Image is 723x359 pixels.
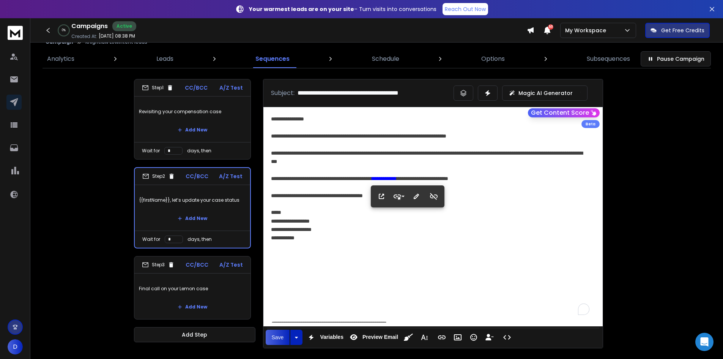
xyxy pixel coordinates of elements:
a: Leads [152,50,178,68]
p: CC/BCC [186,172,208,180]
h1: Campaigns [71,22,108,31]
p: Leads [156,54,173,63]
span: 50 [548,24,553,30]
div: Step 1 [142,84,173,91]
p: Magic AI Generator [518,89,573,97]
button: Add Step [134,327,255,342]
a: Reach Out Now [443,3,488,15]
p: A/Z Test [219,84,243,92]
button: Variables [304,330,345,345]
button: Pause Campaign [641,51,711,66]
div: Step 2 [142,173,175,180]
button: Add New [172,122,213,138]
a: Analytics [43,50,79,68]
p: Sequences [255,54,290,63]
button: Emoticons [466,330,481,345]
a: Options [477,50,509,68]
p: Created At: [71,33,97,40]
p: Get Free Credits [661,27,704,34]
span: Variables [318,334,345,340]
strong: Your warmest leads are on your site [249,5,354,13]
button: Get Content Score [528,108,600,117]
p: Reach Out Now [445,5,486,13]
button: Insert Link (Ctrl+K) [435,330,449,345]
button: D [8,339,23,354]
span: Preview Email [361,334,400,340]
p: {{firstName}}, let’s update your case status [139,190,246,211]
p: Wait for [142,236,160,242]
div: Open Intercom Messenger [695,333,714,351]
p: Options [481,54,505,63]
button: Magic AI Generator [502,85,588,101]
button: Insert Unsubscribe Link [482,330,497,345]
p: Revisiting your compensation case [139,101,246,122]
a: Subsequences [582,50,635,68]
button: Clean HTML [401,330,416,345]
p: CC/BCC [185,84,208,92]
a: Schedule [367,50,404,68]
p: – Turn visits into conversations [249,5,436,13]
p: A/Z Test [219,261,243,269]
p: Schedule [372,54,399,63]
p: days, then [187,148,211,154]
p: My Workspace [565,27,609,34]
button: Code View [500,330,514,345]
div: To enrich screen reader interactions, please activate Accessibility in Grammarly extension settings [263,107,603,323]
div: Beta [581,120,600,128]
img: logo [8,26,23,40]
p: Subsequences [587,54,630,63]
button: More Text [417,330,432,345]
li: Step2CC/BCCA/Z Test{{firstName}}, let’s update your case statusAdd NewWait fordays, then [134,167,251,248]
button: Add New [172,211,213,226]
button: Add New [172,299,213,315]
button: Unlink [427,189,441,204]
button: Insert Image (Ctrl+P) [450,330,465,345]
p: A/Z Test [219,172,243,180]
p: Subject: [271,89,295,98]
li: Step3CC/BCCA/Z TestFinal call on your Lemon caseAdd New [134,256,251,319]
a: Sequences [251,50,294,68]
button: Save [266,330,290,345]
p: CC/BCC [186,261,208,269]
p: Analytics [47,54,74,63]
p: Final call on your Lemon case [139,278,246,299]
p: Wait for [142,148,160,154]
p: days, then [187,236,212,242]
button: Preview Email [347,330,400,345]
div: Active [112,21,136,31]
p: 0 % [62,28,66,33]
li: Step1CC/BCCA/Z TestRevisiting your compensation caseAdd NewWait fordays, then [134,79,251,160]
p: [DATE] 08:38 PM [99,33,135,39]
button: Get Free Credits [645,23,710,38]
div: Step 3 [142,261,175,268]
